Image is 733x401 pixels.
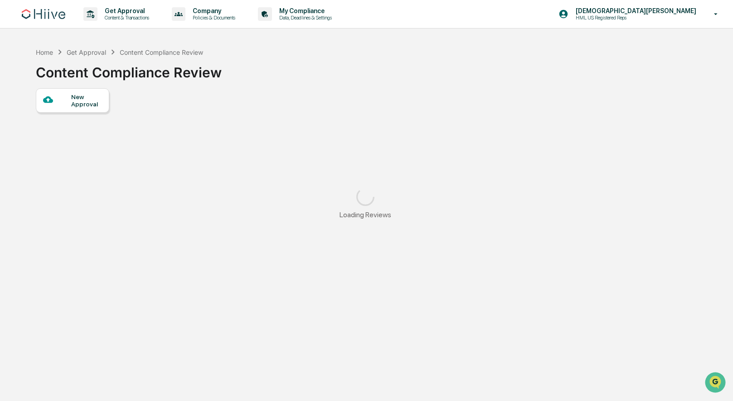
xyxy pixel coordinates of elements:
div: Home [36,48,53,56]
iframe: Open customer support [704,371,728,396]
button: Start new chat [154,72,165,83]
div: Get Approval [67,48,106,56]
p: Policies & Documents [185,14,240,21]
p: How can we help? [9,19,165,33]
a: 🖐️Preclearance [5,110,62,127]
div: Start new chat [31,69,149,78]
div: New Approval [71,93,102,108]
div: 🗄️ [66,115,73,122]
div: Content Compliance Review [120,48,203,56]
p: Get Approval [97,7,154,14]
div: 🖐️ [9,115,16,122]
p: Data, Deadlines & Settings [272,14,336,21]
div: Loading Reviews [340,210,391,219]
p: [DEMOGRAPHIC_DATA][PERSON_NAME] [568,7,701,14]
span: Data Lookup [18,131,57,140]
div: Content Compliance Review [36,57,222,81]
a: 🗄️Attestations [62,110,116,127]
img: 1746055101610-c473b297-6a78-478c-a979-82029cc54cd1 [9,69,25,86]
span: Preclearance [18,114,58,123]
p: Content & Transactions [97,14,154,21]
div: We're available if you need us! [31,78,115,86]
p: HML US Registered Reps [568,14,657,21]
img: logo [22,9,65,19]
div: 🔎 [9,132,16,139]
p: My Compliance [272,7,336,14]
span: Pylon [90,153,110,160]
span: Attestations [75,114,112,123]
a: 🔎Data Lookup [5,128,61,144]
a: Powered byPylon [64,153,110,160]
p: Company [185,7,240,14]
